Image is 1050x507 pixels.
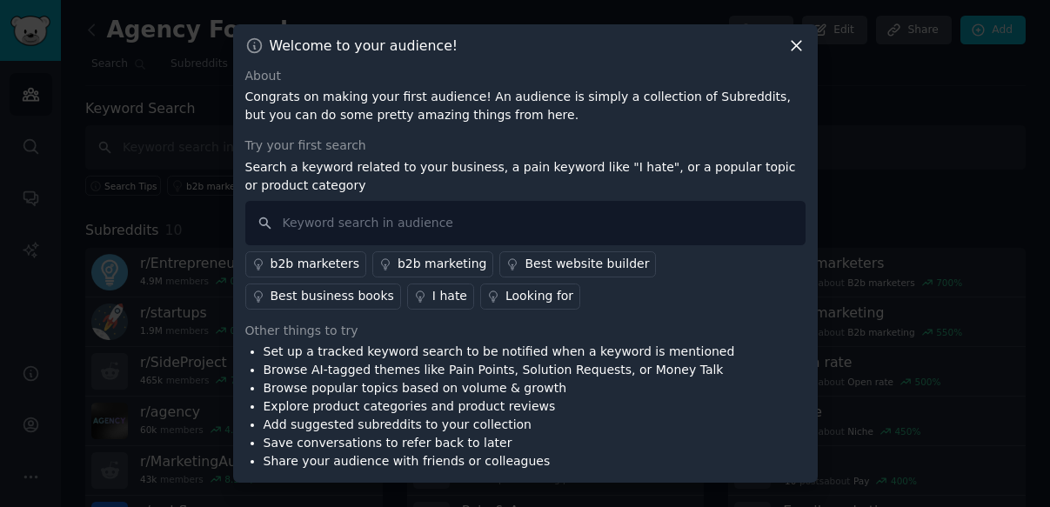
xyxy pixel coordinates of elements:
[480,284,580,310] a: Looking for
[264,379,735,397] li: Browse popular topics based on volume & growth
[264,361,735,379] li: Browse AI-tagged themes like Pain Points, Solution Requests, or Money Talk
[525,255,649,273] div: Best website builder
[270,37,458,55] h3: Welcome to your audience!
[505,287,573,305] div: Looking for
[264,416,735,434] li: Add suggested subreddits to your collection
[264,452,735,470] li: Share your audience with friends or colleagues
[372,251,493,277] a: b2b marketing
[245,88,806,124] p: Congrats on making your first audience! An audience is simply a collection of Subreddits, but you...
[245,251,366,277] a: b2b marketers
[245,158,806,195] p: Search a keyword related to your business, a pain keyword like "I hate", or a popular topic or pr...
[264,434,735,452] li: Save conversations to refer back to later
[264,397,735,416] li: Explore product categories and product reviews
[432,287,467,305] div: I hate
[245,67,806,85] div: About
[245,322,806,340] div: Other things to try
[499,251,656,277] a: Best website builder
[264,343,735,361] li: Set up a tracked keyword search to be notified when a keyword is mentioned
[245,284,401,310] a: Best business books
[407,284,474,310] a: I hate
[245,137,806,155] div: Try your first search
[271,255,359,273] div: b2b marketers
[398,255,486,273] div: b2b marketing
[271,287,394,305] div: Best business books
[245,201,806,245] input: Keyword search in audience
